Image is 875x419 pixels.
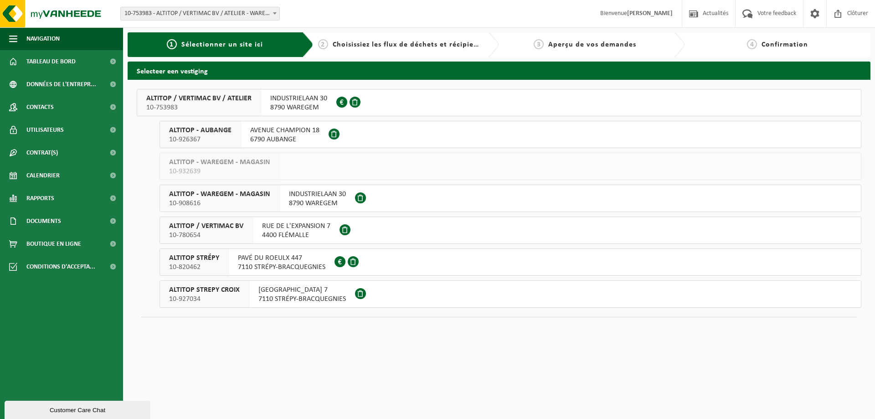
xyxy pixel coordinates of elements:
span: 1 [167,39,177,49]
span: ALTITOP STREPY CROIX [169,285,240,295]
span: Contrat(s) [26,141,58,164]
button: ALTITOP - AUBANGE 10-926367 AVENUE CHAMPION 186790 AUBANGE [160,121,861,148]
span: Sélectionner un site ici [181,41,263,48]
span: 10-932639 [169,167,270,176]
span: Confirmation [762,41,808,48]
span: Utilisateurs [26,119,64,141]
strong: [PERSON_NAME] [627,10,673,17]
span: 10-780654 [169,231,243,240]
span: Navigation [26,27,60,50]
span: AVENUE CHAMPION 18 [250,126,319,135]
span: ALTITOP - WAREGEM - MAGASIN [169,190,270,199]
span: Rapports [26,187,54,210]
span: Contacts [26,96,54,119]
button: ALTITOP STREPY CROIX 10-927034 [GEOGRAPHIC_DATA] 77110 STRÉPY-BRACQUEGNIES [160,280,861,308]
span: 8790 WAREGEM [289,199,346,208]
span: 10-753983 - ALTITOP / VERTIMAC BV / ATELIER - WAREGEM [120,7,280,21]
button: ALTITOP / VERTIMAC BV 10-780654 RUE DE L'EXPANSION 74400 FLÉMALLE [160,217,861,244]
span: INDUSTRIELAAN 30 [270,94,327,103]
span: 2 [318,39,328,49]
span: 7110 STRÉPY-BRACQUEGNIES [258,295,346,304]
span: 7110 STRÉPY-BRACQUEGNIES [238,263,325,272]
span: 3 [534,39,544,49]
span: RUE DE L'EXPANSION 7 [262,222,330,231]
span: 10-753983 [146,103,252,112]
span: Documents [26,210,61,233]
span: Données de l'entrepr... [26,73,96,96]
iframe: chat widget [5,399,152,419]
span: 10-927034 [169,295,240,304]
span: Choisissiez les flux de déchets et récipients [333,41,484,48]
span: Calendrier [26,164,60,187]
span: 4400 FLÉMALLE [262,231,330,240]
span: ALTITOP - AUBANGE [169,126,232,135]
span: Conditions d'accepta... [26,255,95,278]
span: ALTITOP - WAREGEM - MAGASIN [169,158,270,167]
button: ALTITOP STRÉPY 10-820462 PAVÉ DU ROEULX 4477110 STRÉPY-BRACQUEGNIES [160,248,861,276]
button: ALTITOP / VERTIMAC BV / ATELIER 10-753983 INDUSTRIELAAN 308790 WAREGEM [137,89,861,116]
span: 6790 AUBANGE [250,135,319,144]
span: ALTITOP / VERTIMAC BV [169,222,243,231]
span: 10-820462 [169,263,219,272]
span: Aperçu de vos demandes [548,41,636,48]
span: 10-753983 - ALTITOP / VERTIMAC BV / ATELIER - WAREGEM [121,7,279,20]
span: ALTITOP STRÉPY [169,253,219,263]
h2: Selecteer een vestiging [128,62,870,79]
span: [GEOGRAPHIC_DATA] 7 [258,285,346,295]
span: Boutique en ligne [26,233,81,255]
span: ALTITOP / VERTIMAC BV / ATELIER [146,94,252,103]
span: PAVÉ DU ROEULX 447 [238,253,325,263]
span: 10-908616 [169,199,270,208]
span: INDUSTRIELAAN 30 [289,190,346,199]
span: Tableau de bord [26,50,76,73]
span: 8790 WAREGEM [270,103,327,112]
span: 10-926367 [169,135,232,144]
button: ALTITOP - WAREGEM - MAGASIN 10-908616 INDUSTRIELAAN 308790 WAREGEM [160,185,861,212]
span: 4 [747,39,757,49]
